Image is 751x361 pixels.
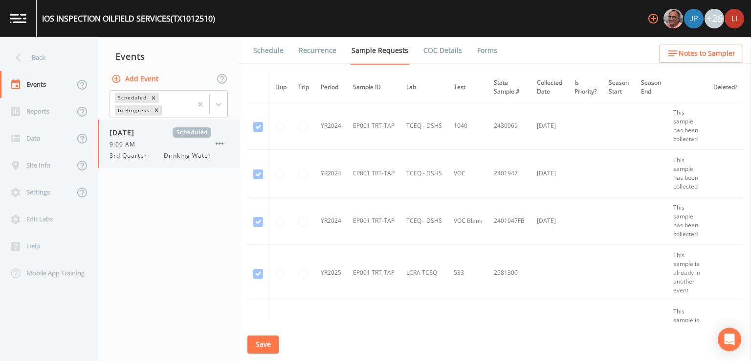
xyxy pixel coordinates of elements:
td: EP001 TRT-TAP [347,197,400,245]
a: [DATE]Scheduled9:00 AM3rd QuarterDrinking Water [98,120,240,168]
th: Test [448,72,488,102]
div: Joshua gere Paul [684,9,704,28]
a: Recurrence [297,37,338,64]
td: YR2024 [315,150,347,197]
td: EP001 TRT-TAP [347,102,400,150]
td: 2401947FB [488,197,531,245]
span: Drinking Water [164,151,211,160]
div: Scheduled [115,93,148,103]
div: Remove Scheduled [148,93,159,103]
td: 533 [448,245,488,301]
td: [DATE] [531,150,569,197]
img: 41241ef155101aa6d92a04480b0d0000 [684,9,704,28]
th: Dup [269,72,293,102]
a: COC Details [422,37,464,64]
span: [DATE] [110,127,141,138]
td: 533 Blank [448,301,488,358]
td: [DATE] [531,197,569,245]
td: 1040 [448,102,488,150]
th: Period [315,72,347,102]
td: TCEQ - DSHS [400,197,448,245]
td: 2401947 [488,150,531,197]
th: Lab [400,72,448,102]
button: Save [247,336,279,354]
td: YR2025 [315,301,347,358]
th: Is Priority? [569,72,603,102]
th: Season End [635,72,667,102]
td: This sample has been collected [667,102,707,150]
td: This sample has been collected [667,150,707,197]
div: +26 [705,9,724,28]
td: EP001 TRT-TAP [347,245,400,301]
td: TCEQ - DSHS [400,150,448,197]
div: Remove In Progress [151,105,162,116]
th: Collected Date [531,72,569,102]
td: This sample is already in another event [667,245,707,301]
div: Events [98,44,240,69]
th: State Sample # [488,72,531,102]
a: Schedule [252,37,285,64]
span: Scheduled [173,127,211,138]
td: YR2024 [315,197,347,245]
td: VOC Blank [448,197,488,245]
span: 3rd Quarter [110,151,153,160]
td: This sample has been collected [667,197,707,245]
div: Open Intercom Messenger [718,328,741,351]
div: IOS INSPECTION OILFIELD SERVICES (TX1012510) [42,13,215,24]
button: Add Event [110,70,162,88]
img: e2d790fa78825a4bb76dcb6ab311d44c [663,9,683,28]
td: This sample is already in another event [667,301,707,358]
th: Season Start [603,72,635,102]
td: [DATE] [531,102,569,150]
img: e1cb15338d9faa5df36971f19308172f [725,9,744,28]
td: LCRA TCEQ [400,245,448,301]
span: 9:00 AM [110,140,141,149]
td: LCRA TCEQ [400,301,448,358]
a: Forms [476,37,499,64]
td: VOC [448,150,488,197]
div: Mike Franklin [663,9,684,28]
td: TCEQ - DSHS [400,102,448,150]
td: 2430969 [488,102,531,150]
img: logo [10,14,26,23]
td: EP001 TRT-TAP [347,150,400,197]
td: 2581300FB [488,301,531,358]
span: Notes to Sampler [679,48,735,60]
th: Sample ID [347,72,400,102]
th: Deleted? [707,72,743,102]
button: Notes to Sampler [659,45,743,63]
td: EP001 TRT-TAP [347,301,400,358]
th: Trip [292,72,315,102]
td: YR2024 [315,102,347,150]
a: Sample Requests [350,37,410,65]
div: In Progress [115,105,151,116]
td: 2581300 [488,245,531,301]
td: YR2025 [315,245,347,301]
